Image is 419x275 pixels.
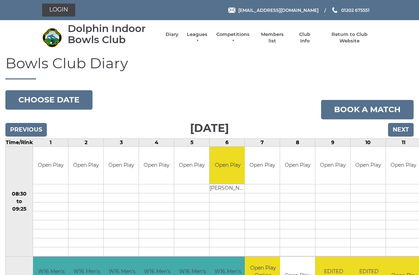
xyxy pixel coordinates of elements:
[6,146,33,257] td: 08:30 to 09:25
[294,31,315,44] a: Club Info
[209,138,245,146] td: 6
[33,138,68,146] td: 1
[332,7,337,13] img: Phone us
[209,184,246,193] td: [PERSON_NAME]
[351,138,386,146] td: 10
[174,147,209,184] td: Open Play
[186,31,208,44] a: Leagues
[257,31,287,44] a: Members list
[209,147,246,184] td: Open Play
[5,90,93,110] button: Choose date
[5,55,414,79] h1: Bowls Club Diary
[228,7,319,14] a: Email [EMAIL_ADDRESS][DOMAIN_NAME]
[166,31,179,38] a: Diary
[5,123,47,137] input: Previous
[68,23,158,45] div: Dolphin Indoor Bowls Club
[139,147,174,184] td: Open Play
[104,147,139,184] td: Open Play
[351,147,386,184] td: Open Play
[68,138,104,146] td: 2
[139,138,174,146] td: 4
[238,7,319,13] span: [EMAIL_ADDRESS][DOMAIN_NAME]
[33,147,68,184] td: Open Play
[280,147,315,184] td: Open Play
[245,138,280,146] td: 7
[245,147,280,184] td: Open Play
[68,147,103,184] td: Open Play
[280,138,315,146] td: 8
[341,7,370,13] span: 01202 675551
[315,147,350,184] td: Open Play
[42,4,75,17] a: Login
[42,28,62,47] img: Dolphin Indoor Bowls Club
[321,100,414,119] a: Book a match
[216,31,250,44] a: Competitions
[6,138,33,146] td: Time/Rink
[323,31,377,44] a: Return to Club Website
[228,8,235,13] img: Email
[331,7,370,14] a: Phone us 01202 675551
[388,123,414,137] input: Next
[104,138,139,146] td: 3
[315,138,351,146] td: 9
[174,138,209,146] td: 5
